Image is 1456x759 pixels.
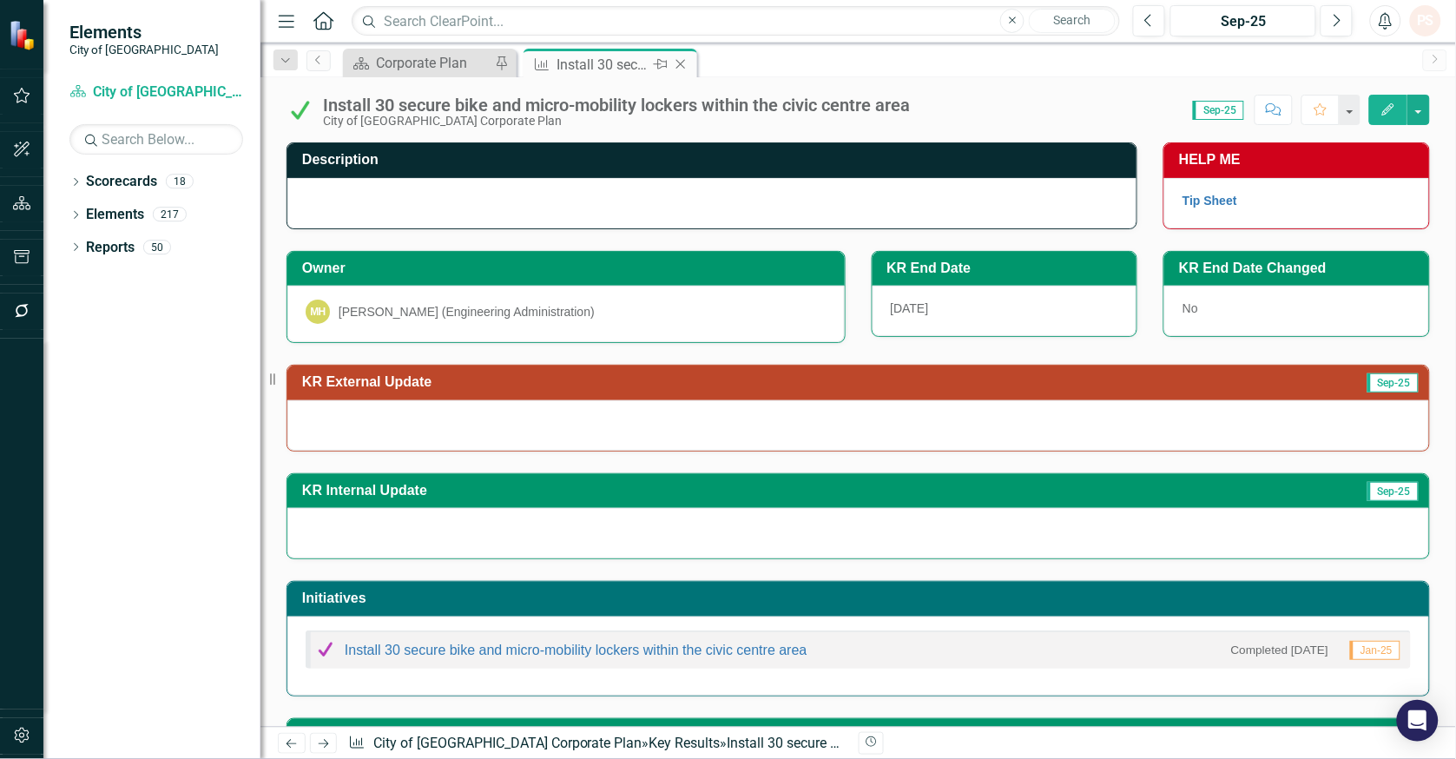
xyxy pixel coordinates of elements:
[557,54,649,76] div: Install 30 secure bike and micro-mobility lockers within the civic centre area
[1397,700,1439,742] div: Open Intercom Messenger
[323,115,910,128] div: City of [GEOGRAPHIC_DATA] Corporate Plan
[323,96,910,115] div: Install 30 secure bike and micro-mobility lockers within the civic centre area
[1193,101,1244,120] span: Sep-25
[86,238,135,258] a: Reports
[1054,13,1091,27] span: Search
[1367,373,1419,393] span: Sep-25
[287,96,314,124] img: Partially Met
[69,22,219,43] span: Elements
[166,175,194,189] div: 18
[347,52,491,74] a: Corporate Plan
[69,82,243,102] a: City of [GEOGRAPHIC_DATA] Corporate Plan
[302,483,1088,498] h3: KR Internal Update
[1029,9,1116,33] button: Search
[1350,641,1400,660] span: Jan-25
[376,52,491,74] div: Corporate Plan
[1179,152,1420,168] h3: HELP ME
[69,124,243,155] input: Search Below...
[1231,642,1328,658] small: Completed [DATE]
[315,639,336,660] img: Complete
[1176,11,1310,32] div: Sep-25
[373,735,642,751] a: City of [GEOGRAPHIC_DATA] Corporate Plan
[143,240,171,254] div: 50
[352,6,1120,36] input: Search ClearPoint...
[9,20,39,50] img: ClearPoint Strategy
[1183,301,1198,315] span: No
[728,735,1187,751] div: Install 30 secure bike and micro-mobility lockers within the civic centre area
[302,261,836,276] h3: Owner
[86,205,144,225] a: Elements
[1170,5,1316,36] button: Sep-25
[69,43,219,56] small: City of [GEOGRAPHIC_DATA]
[891,301,929,315] span: [DATE]
[1183,194,1237,208] a: Tip Sheet
[1410,5,1441,36] button: PS
[302,374,1097,390] h3: KR External Update
[348,734,845,754] div: » »
[153,208,187,222] div: 217
[339,303,595,320] div: [PERSON_NAME] (Engineering Administration)
[887,261,1129,276] h3: KR End Date
[302,591,1420,606] h3: Initiatives
[306,300,330,324] div: MH
[345,643,807,657] a: Install 30 secure bike and micro-mobility lockers within the civic centre area
[1367,482,1419,501] span: Sep-25
[1179,261,1420,276] h3: KR End Date Changed
[302,152,1128,168] h3: Description
[86,172,157,192] a: Scorecards
[649,735,721,751] a: Key Results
